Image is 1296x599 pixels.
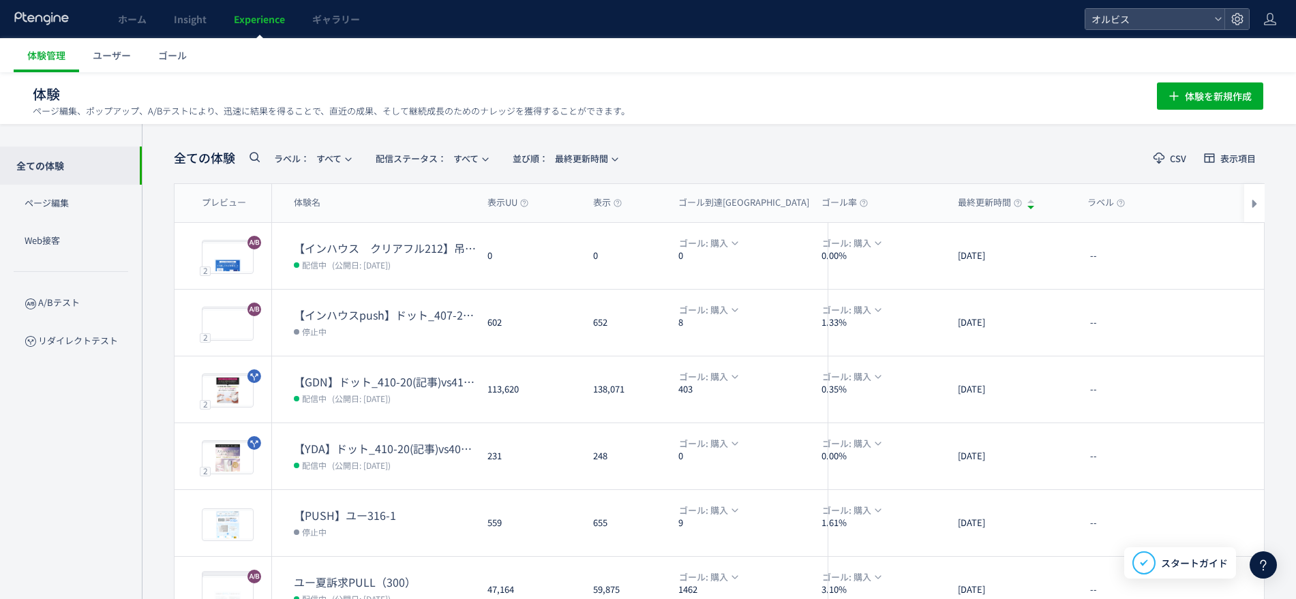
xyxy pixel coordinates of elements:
button: ゴール: 購入 [813,503,888,518]
span: -- [1090,450,1097,463]
span: ゴール率 [822,196,868,209]
span: ホーム [118,12,147,26]
img: 9974ed28ff3e9b9fd50dcc6e4f1b37631755741894748.jpeg [202,509,253,540]
button: ゴール: 購入 [813,303,888,318]
span: 停止中 [302,525,327,538]
dt: 0.35% [822,383,947,396]
button: 表示項目 [1195,147,1265,169]
span: すべて [274,147,342,170]
div: 2 [200,399,211,409]
span: Insight [174,12,207,26]
span: プレビュー [202,196,246,209]
span: ラベル： [274,152,310,165]
span: 表示UU [487,196,528,209]
div: 602 [477,290,582,356]
span: すべて [376,147,479,170]
div: 138,071 [582,356,667,423]
div: 248 [582,423,667,489]
div: [DATE] [947,290,1076,356]
span: ゴール: 購入 [822,236,871,251]
button: ラベル：すべて [265,147,359,169]
span: ユーザー [93,48,131,62]
div: 0 [477,223,582,289]
button: ゴール: 購入 [813,570,888,585]
span: 表示項目 [1220,154,1256,163]
div: 0 [582,223,667,289]
div: [DATE] [947,356,1076,423]
span: 最終更新時間 [958,196,1022,209]
span: ゴール: 購入 [822,436,871,451]
span: 体験を新規作成 [1185,82,1252,110]
span: 停止中 [302,324,327,338]
span: 体験管理 [27,48,65,62]
div: 2 [200,266,211,275]
dt: 1.61% [822,517,947,529]
h1: 体験 [33,85,1127,104]
span: -- [1090,383,1097,396]
button: CSV [1145,147,1195,169]
button: ゴール: 購入 [813,236,888,251]
span: 配信ステータス​： [376,152,447,165]
span: 配信中 [302,458,327,472]
span: オルビス [1087,9,1209,29]
span: (公開日: [DATE]) [332,459,391,471]
div: [DATE] [947,423,1076,489]
span: 配信中 [302,258,327,271]
div: 559 [477,490,582,556]
div: [DATE] [947,490,1076,556]
dt: ユー夏訴求PULL（300） [294,574,477,590]
span: ゴール到達[GEOGRAPHIC_DATA] [678,196,820,209]
span: ギャラリー [312,12,360,26]
div: 652 [582,290,667,356]
span: 並び順： [513,152,548,165]
dt: 【GDN】ドット_410-20(記事)vs410-12(記事) [294,374,477,390]
span: 体験名 [294,196,320,209]
dt: 0.00% [822,450,947,463]
span: ラベル [1087,196,1125,209]
dt: 【PUSH】ユー316-1 [294,508,477,523]
button: 体験を新規作成 [1157,82,1263,110]
span: 配信中 [302,391,327,405]
div: [DATE] [947,223,1076,289]
span: (公開日: [DATE]) [332,393,391,404]
div: 113,620 [477,356,582,423]
span: ゴール [158,48,187,62]
button: ゴール: 購入 [813,436,888,451]
span: ゴール: 購入 [822,369,871,384]
div: 2 [200,466,211,476]
span: CSV [1170,154,1186,163]
dt: 0.00% [822,249,947,262]
button: 配信ステータス​：すべて [367,147,496,169]
div: 231 [477,423,582,489]
span: (公開日: [DATE]) [332,259,391,271]
dt: 【インハウスpush】ドット_407-25(誕生日訴求) [294,307,477,323]
span: ゴール: 購入 [822,303,871,318]
span: -- [1090,316,1097,329]
span: スタートガイド [1161,556,1228,570]
div: 655 [582,490,667,556]
img: f5e5ecb53975d20dc6fb6d1a7726e58c1756198060673.jpeg [202,242,253,273]
span: 最終更新時間 [513,147,608,170]
div: 2 [200,333,211,342]
span: -- [1090,249,1097,262]
span: -- [1090,583,1097,596]
dt: 【YDA】ドット_410-20(記事)vs407-25(アンケ) [294,441,477,457]
dt: 1.33% [822,316,947,329]
button: 並び順：最終更新時間 [504,147,625,169]
span: 全ての体験 [174,149,235,167]
img: cb647fcb0925a13b28285e0ae747a3fc1756166545540.jpeg [202,375,253,407]
span: ゴール: 購入 [822,503,871,518]
span: -- [1090,517,1097,529]
img: 7dde50ec8e910326e6f0a07e31ae8d2f1752883324123.jpeg [202,309,253,340]
dt: 3.10% [822,583,947,596]
span: 表示 [593,196,622,209]
span: Experience [234,12,285,26]
dt: 【インハウス クリアフル212】吊り下げポーチ検証用 夏訴求反映 [294,241,477,256]
img: 7dde50ec8e910326e6f0a07e31ae8d2f1756166812552.jpeg [202,442,253,474]
button: ゴール: 購入 [813,369,888,384]
span: ゴール: 購入 [822,570,871,585]
p: ページ編集、ポップアップ、A/Bテストにより、迅速に結果を得ることで、直近の成果、そして継続成長のためのナレッジを獲得することができます。 [33,105,630,117]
